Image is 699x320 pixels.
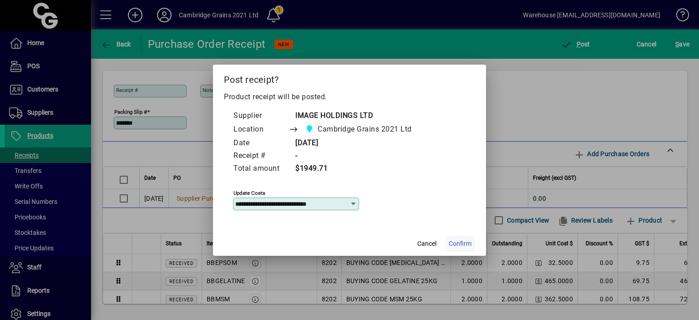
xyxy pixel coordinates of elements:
td: Location [233,122,289,137]
td: $1949.71 [289,163,429,175]
h2: Post receipt? [213,65,486,91]
span: Confirm [449,239,471,249]
p: Product receipt will be posted. [224,91,475,102]
td: Receipt # [233,150,289,163]
button: Confirm [445,236,475,252]
td: Total amount [233,163,289,175]
button: Cancel [412,236,441,252]
td: Date [233,137,289,150]
td: IMAGE HOLDINGS LTD [289,110,429,122]
td: Supplier [233,110,289,122]
mat-label: Update costs [233,189,265,196]
td: - [289,150,429,163]
span: Cambridge Grains 2021 Ltd [318,124,412,135]
span: Cancel [417,239,436,249]
span: Cambridge Grains 2021 Ltd [303,123,415,136]
td: [DATE] [289,137,429,150]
